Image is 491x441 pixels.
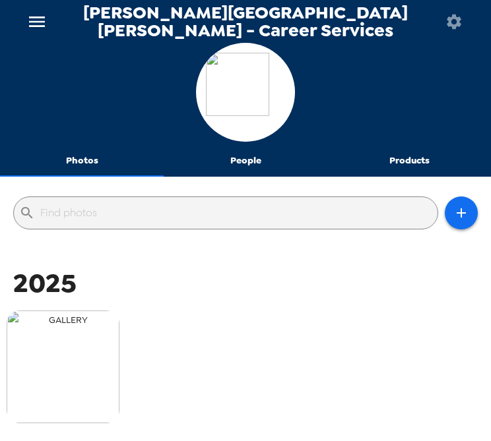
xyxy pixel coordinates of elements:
[7,310,119,423] img: gallery
[13,266,77,301] span: 2025
[206,53,285,132] img: org logo
[164,145,327,177] button: People
[40,202,432,223] input: Find photos
[327,145,491,177] button: Products
[58,4,432,39] span: [PERSON_NAME][GEOGRAPHIC_DATA][PERSON_NAME] - Career Services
